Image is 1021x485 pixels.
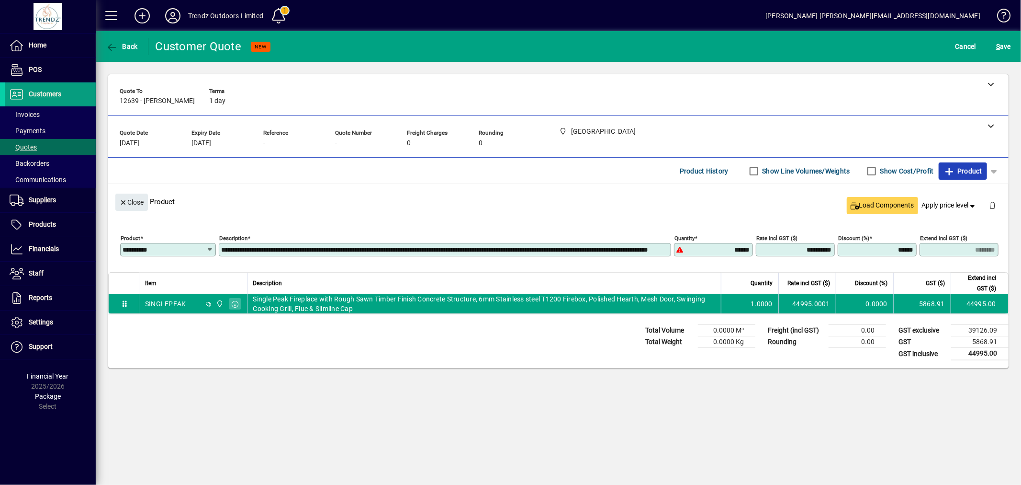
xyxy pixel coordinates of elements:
[120,97,195,105] span: 12639 - [PERSON_NAME]
[119,195,144,210] span: Close
[120,139,139,147] span: [DATE]
[156,39,242,54] div: Customer Quote
[918,197,981,214] button: Apply price level
[29,318,53,326] span: Settings
[145,278,157,289] span: Item
[939,162,987,180] button: Product
[847,197,918,214] button: Load Components
[5,34,96,58] a: Home
[121,235,140,242] mat-label: Product
[838,235,869,242] mat-label: Discount (%)
[756,235,797,242] mat-label: Rate incl GST ($)
[5,172,96,188] a: Communications
[113,197,150,206] app-page-header-button: Close
[29,196,56,204] span: Suppliers
[674,235,695,242] mat-label: Quantity
[957,273,996,294] span: Extend incl GST ($)
[255,44,267,50] span: NEW
[103,38,140,55] button: Back
[5,123,96,139] a: Payments
[829,336,886,348] td: 0.00
[951,336,1009,348] td: 5868.91
[5,139,96,155] a: Quotes
[108,184,1009,219] div: Product
[5,106,96,123] a: Invoices
[893,294,951,313] td: 5868.91
[188,8,263,23] div: Trendz Outdoors Limited
[920,235,967,242] mat-label: Extend incl GST ($)
[10,111,40,118] span: Invoices
[836,294,893,313] td: 0.0000
[10,127,45,135] span: Payments
[5,237,96,261] a: Financials
[29,294,52,301] span: Reports
[253,278,282,289] span: Description
[5,311,96,335] a: Settings
[763,325,829,336] td: Freight (incl GST)
[253,294,716,313] span: Single Peak Fireplace with Rough Sawn Timber Finish Concrete Structure, 6mm Stainless steel T1200...
[676,162,732,180] button: Product History
[29,66,42,73] span: POS
[765,8,980,23] div: [PERSON_NAME] [PERSON_NAME][EMAIL_ADDRESS][DOMAIN_NAME]
[763,336,829,348] td: Rounding
[996,43,1000,50] span: S
[878,166,934,176] label: Show Cost/Profit
[96,38,148,55] app-page-header-button: Back
[951,348,1009,360] td: 44995.00
[894,325,951,336] td: GST exclusive
[855,278,887,289] span: Discount (%)
[29,41,46,49] span: Home
[145,299,186,309] div: SINGLEPEAK
[29,343,53,350] span: Support
[751,278,773,289] span: Quantity
[35,393,61,400] span: Package
[27,372,69,380] span: Financial Year
[640,336,698,348] td: Total Weight
[5,58,96,82] a: POS
[191,139,211,147] span: [DATE]
[10,160,49,167] span: Backorders
[926,278,945,289] span: GST ($)
[829,325,886,336] td: 0.00
[219,235,247,242] mat-label: Description
[698,325,755,336] td: 0.0000 M³
[953,38,979,55] button: Cancel
[994,38,1013,55] button: Save
[894,336,951,348] td: GST
[922,200,977,210] span: Apply price level
[10,143,37,151] span: Quotes
[894,348,951,360] td: GST inclusive
[5,213,96,237] a: Products
[943,163,982,179] span: Product
[640,325,698,336] td: Total Volume
[761,166,850,176] label: Show Line Volumes/Weights
[990,2,1009,33] a: Knowledge Base
[951,325,1009,336] td: 39126.09
[787,278,830,289] span: Rate incl GST ($)
[951,294,1008,313] td: 44995.00
[5,262,96,286] a: Staff
[479,139,482,147] span: 0
[5,286,96,310] a: Reports
[213,299,224,309] span: New Plymouth
[127,7,157,24] button: Add
[29,245,59,253] span: Financials
[29,90,61,98] span: Customers
[680,163,729,179] span: Product History
[106,43,138,50] span: Back
[115,194,148,211] button: Close
[785,299,830,309] div: 44995.0001
[5,188,96,212] a: Suppliers
[751,299,773,309] span: 1.0000
[335,139,337,147] span: -
[157,7,188,24] button: Profile
[29,269,44,277] span: Staff
[263,139,265,147] span: -
[209,97,225,105] span: 1 day
[5,155,96,172] a: Backorders
[29,220,56,228] span: Products
[698,336,755,348] td: 0.0000 Kg
[5,335,96,359] a: Support
[851,200,914,210] span: Load Components
[10,176,66,184] span: Communications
